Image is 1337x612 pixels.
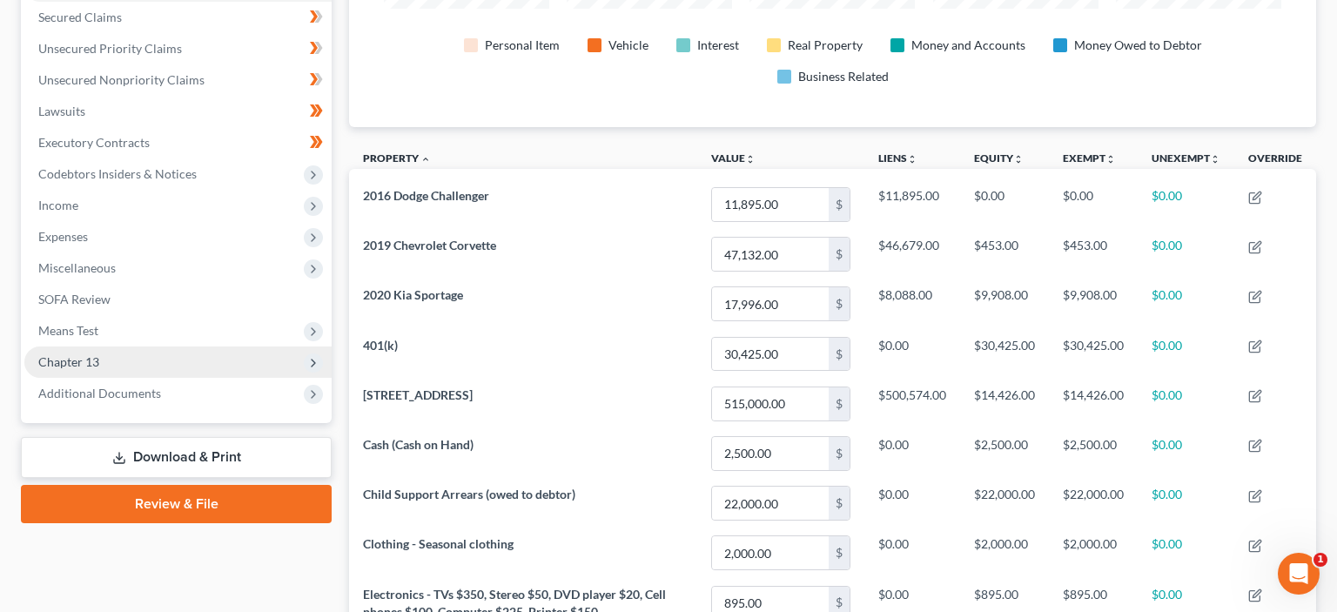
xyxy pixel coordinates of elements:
[1138,528,1234,578] td: $0.00
[864,528,960,578] td: $0.00
[712,387,829,420] input: 0.00
[864,428,960,478] td: $0.00
[829,387,850,420] div: $
[712,188,829,221] input: 0.00
[711,151,756,165] a: Valueunfold_more
[24,96,332,127] a: Lawsuits
[1049,329,1138,379] td: $30,425.00
[712,536,829,569] input: 0.00
[864,329,960,379] td: $0.00
[363,151,431,165] a: Property expand_less
[1152,151,1220,165] a: Unexemptunfold_more
[363,437,474,452] span: Cash (Cash on Hand)
[1013,154,1024,165] i: unfold_more
[960,528,1049,578] td: $2,000.00
[907,154,917,165] i: unfold_more
[1313,553,1327,567] span: 1
[1278,553,1320,595] iframe: Intercom live chat
[24,64,332,96] a: Unsecured Nonpriority Claims
[1138,428,1234,478] td: $0.00
[1049,279,1138,329] td: $9,908.00
[960,279,1049,329] td: $9,908.00
[38,260,116,275] span: Miscellaneous
[864,478,960,528] td: $0.00
[1105,154,1116,165] i: unfold_more
[485,37,560,54] div: Personal Item
[712,487,829,520] input: 0.00
[38,323,98,338] span: Means Test
[38,229,88,244] span: Expenses
[878,151,917,165] a: Liensunfold_more
[1063,151,1116,165] a: Exemptunfold_more
[829,238,850,271] div: $
[712,437,829,470] input: 0.00
[1049,230,1138,279] td: $453.00
[363,238,496,252] span: 2019 Chevrolet Corvette
[21,485,332,523] a: Review & File
[960,428,1049,478] td: $2,500.00
[829,338,850,371] div: $
[1049,428,1138,478] td: $2,500.00
[24,33,332,64] a: Unsecured Priority Claims
[864,230,960,279] td: $46,679.00
[38,386,161,400] span: Additional Documents
[829,188,850,221] div: $
[21,437,332,478] a: Download & Print
[960,329,1049,379] td: $30,425.00
[798,68,889,85] div: Business Related
[1138,179,1234,229] td: $0.00
[1138,230,1234,279] td: $0.00
[712,287,829,320] input: 0.00
[974,151,1024,165] a: Equityunfold_more
[697,37,739,54] div: Interest
[829,437,850,470] div: $
[712,338,829,371] input: 0.00
[363,338,398,353] span: 401(k)
[1138,379,1234,428] td: $0.00
[38,104,85,118] span: Lawsuits
[1234,141,1316,180] th: Override
[38,292,111,306] span: SOFA Review
[363,188,489,203] span: 2016 Dodge Challenger
[1138,478,1234,528] td: $0.00
[363,287,463,302] span: 2020 Kia Sportage
[829,287,850,320] div: $
[38,135,150,150] span: Executory Contracts
[788,37,863,54] div: Real Property
[1049,179,1138,229] td: $0.00
[960,179,1049,229] td: $0.00
[38,198,78,212] span: Income
[38,72,205,87] span: Unsecured Nonpriority Claims
[24,2,332,33] a: Secured Claims
[363,387,473,402] span: [STREET_ADDRESS]
[38,166,197,181] span: Codebtors Insiders & Notices
[1049,379,1138,428] td: $14,426.00
[1138,279,1234,329] td: $0.00
[24,127,332,158] a: Executory Contracts
[363,536,514,551] span: Clothing - Seasonal clothing
[420,154,431,165] i: expand_less
[712,238,829,271] input: 0.00
[1049,478,1138,528] td: $22,000.00
[1049,528,1138,578] td: $2,000.00
[1074,37,1202,54] div: Money Owed to Debtor
[38,354,99,369] span: Chapter 13
[1210,154,1220,165] i: unfold_more
[608,37,648,54] div: Vehicle
[745,154,756,165] i: unfold_more
[363,487,575,501] span: Child Support Arrears (owed to debtor)
[864,279,960,329] td: $8,088.00
[960,230,1049,279] td: $453.00
[38,10,122,24] span: Secured Claims
[960,379,1049,428] td: $14,426.00
[960,478,1049,528] td: $22,000.00
[1138,329,1234,379] td: $0.00
[829,487,850,520] div: $
[24,284,332,315] a: SOFA Review
[38,41,182,56] span: Unsecured Priority Claims
[864,379,960,428] td: $500,574.00
[864,179,960,229] td: $11,895.00
[829,536,850,569] div: $
[911,37,1025,54] div: Money and Accounts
